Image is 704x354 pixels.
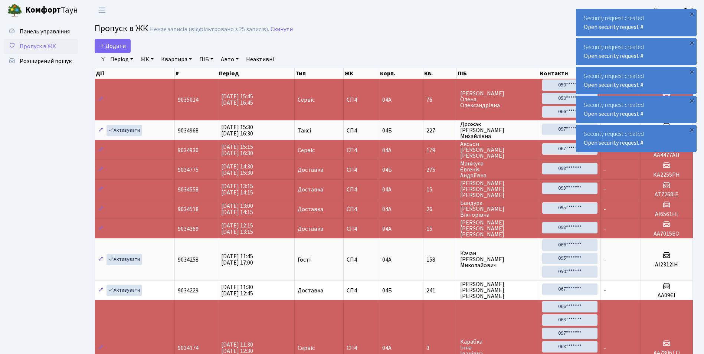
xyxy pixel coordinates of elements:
span: Пропуск в ЖК [95,22,148,35]
a: ЖК [138,53,157,66]
span: 04А [382,186,392,194]
th: Період [218,68,295,79]
div: × [688,97,695,104]
span: [PERSON_NAME] Олена Олександрівна [460,91,536,108]
div: × [688,10,695,17]
span: Качан [PERSON_NAME] Миколайович [460,250,536,268]
div: Немає записів (відфільтровано з 25 записів). [150,26,269,33]
th: # [175,68,218,79]
span: - [604,186,606,194]
span: [DATE] 11:30 [DATE] 12:45 [221,283,253,298]
span: 04А [382,96,392,104]
span: Гості [298,257,311,263]
a: Open security request # [584,52,644,60]
span: Доставка [298,226,323,232]
span: Дрожак [PERSON_NAME] Михайлівна [460,121,536,139]
span: Доставка [298,206,323,212]
span: Сервіс [298,97,315,103]
a: Розширений пошук [4,54,78,69]
b: Консьєрж б. 4. [654,6,695,14]
span: [DATE] 15:15 [DATE] 16:30 [221,143,253,157]
span: СП4 [347,167,376,173]
a: Open security request # [584,23,644,31]
span: 275 [426,167,454,173]
a: Панель управління [4,24,78,39]
span: СП4 [347,257,376,263]
span: 3 [426,345,454,351]
span: 227 [426,128,454,134]
span: [PERSON_NAME] [PERSON_NAME] [PERSON_NAME] [460,281,536,299]
span: СП4 [347,128,376,134]
a: Активувати [107,254,142,265]
a: Період [107,53,136,66]
th: ПІБ [457,68,539,79]
span: Аксьон [PERSON_NAME] [PERSON_NAME] [460,141,536,159]
span: - [604,344,606,352]
h5: АА7015ЕО [644,230,690,237]
a: ПІБ [196,53,216,66]
span: 9034174 [178,344,199,352]
span: [DATE] 12:15 [DATE] 13:15 [221,222,253,236]
h5: КА2255РН [644,171,690,178]
span: Сервіс [298,345,315,351]
div: Security request created [576,9,696,36]
b: Комфорт [25,4,61,16]
th: ЖК [344,68,379,79]
span: 04Б [382,166,392,174]
button: Переключити навігацію [93,4,111,16]
span: Пропуск в ЖК [20,42,56,50]
span: 04А [382,146,392,154]
span: 9034775 [178,166,199,174]
span: Додати [99,42,126,50]
a: Активувати [107,125,142,136]
span: 9034229 [178,286,199,295]
a: Неактивні [243,53,277,66]
h5: AI6561HI [644,211,690,218]
span: Доставка [298,167,323,173]
span: 158 [426,257,454,263]
h5: АА09ЄІ [644,292,690,299]
a: Open security request # [584,139,644,147]
span: [PERSON_NAME] [PERSON_NAME] [PERSON_NAME] [460,180,536,198]
span: 9035014 [178,96,199,104]
div: Security request created [576,67,696,94]
span: СП4 [347,345,376,351]
th: Тип [295,68,344,79]
h5: АІ2312ІН [644,261,690,268]
span: 9034930 [178,146,199,154]
span: СП4 [347,187,376,193]
a: Додати [95,39,131,53]
span: 15 [426,187,454,193]
span: Таун [25,4,78,17]
span: [DATE] 11:45 [DATE] 17:00 [221,252,253,267]
span: Бандура [PERSON_NAME] Вікторівна [460,200,536,218]
span: СП4 [347,97,376,103]
th: Контакти [539,68,600,79]
span: Таксі [298,128,311,134]
th: корп. [379,68,423,79]
span: 9034558 [178,186,199,194]
span: 9034518 [178,205,199,213]
span: [DATE] 13:00 [DATE] 14:15 [221,202,253,216]
span: СП4 [347,288,376,294]
span: 9034968 [178,127,199,135]
span: 04А [382,205,392,213]
span: 76 [426,97,454,103]
span: - [604,286,606,295]
span: СП4 [347,206,376,212]
span: 241 [426,288,454,294]
span: 04А [382,344,392,352]
a: Консьєрж б. 4. [654,6,695,15]
div: Security request created [576,96,696,123]
span: Манжула Євгенія Андріївна [460,161,536,178]
span: СП4 [347,226,376,232]
div: × [688,68,695,75]
div: × [688,126,695,133]
span: 9034258 [178,256,199,264]
span: Доставка [298,187,323,193]
span: Розширений пошук [20,57,72,65]
span: СП4 [347,147,376,153]
span: - [604,205,606,213]
a: Активувати [107,285,142,296]
span: Панель управління [20,27,70,36]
